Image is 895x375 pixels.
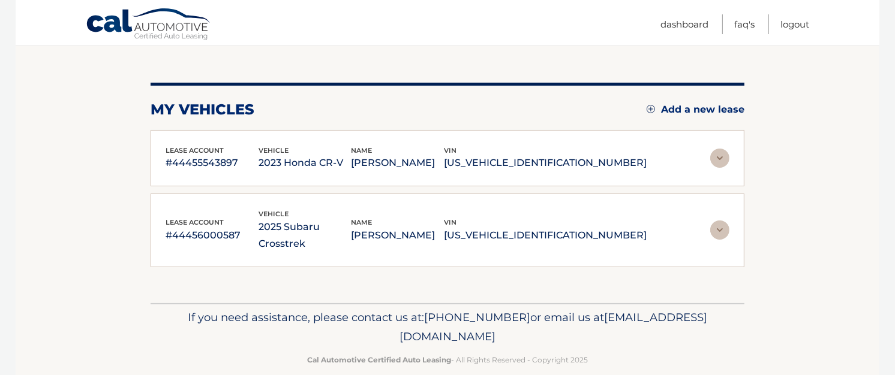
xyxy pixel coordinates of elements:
p: [US_VEHICLE_IDENTIFICATION_NUMBER] [444,155,647,171]
span: vin [444,146,456,155]
p: - All Rights Reserved - Copyright 2025 [158,353,737,366]
img: accordion-rest.svg [710,220,729,240]
h2: my vehicles [151,101,254,119]
p: #44455543897 [166,155,259,171]
p: #44456000587 [166,227,259,244]
img: accordion-rest.svg [710,149,729,168]
p: [PERSON_NAME] [351,227,444,244]
a: FAQ's [734,14,755,34]
span: [EMAIL_ADDRESS][DOMAIN_NAME] [400,310,707,343]
span: lease account [166,218,224,226]
a: Dashboard [660,14,708,34]
span: name [351,146,372,155]
p: [US_VEHICLE_IDENTIFICATION_NUMBER] [444,227,647,244]
span: lease account [166,146,224,155]
p: If you need assistance, please contact us at: or email us at [158,308,737,346]
p: 2025 Subaru Crosstrek [259,219,352,252]
span: vehicle [259,210,289,218]
span: name [351,218,372,226]
span: vin [444,218,456,226]
a: Add a new lease [647,104,744,116]
span: vehicle [259,146,289,155]
span: [PHONE_NUMBER] [424,310,530,324]
strong: Cal Automotive Certified Auto Leasing [307,355,451,364]
p: [PERSON_NAME] [351,155,444,171]
img: add.svg [647,105,655,113]
a: Logout [780,14,809,34]
a: Cal Automotive [86,8,212,43]
p: 2023 Honda CR-V [259,155,352,171]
